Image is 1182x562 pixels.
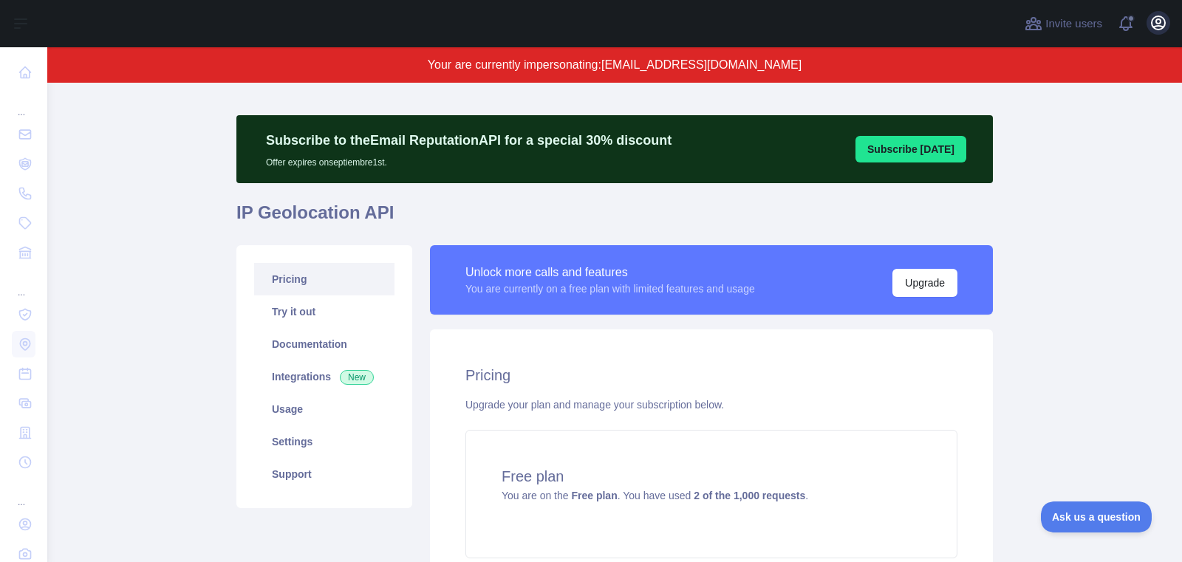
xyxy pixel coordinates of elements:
strong: 2 of the 1,000 requests [694,490,805,501]
a: Documentation [254,328,394,360]
button: Upgrade [892,269,957,297]
span: New [340,370,374,385]
a: Settings [254,425,394,458]
span: [EMAIL_ADDRESS][DOMAIN_NAME] [601,58,802,71]
div: ... [12,89,35,118]
span: Your are currently impersonating: [428,58,601,71]
iframe: Toggle Customer Support [1041,501,1152,532]
button: Subscribe [DATE] [855,136,966,162]
button: Invite users [1022,12,1105,35]
a: Usage [254,393,394,425]
a: Pricing [254,263,394,295]
a: Try it out [254,295,394,328]
div: You are currently on a free plan with limited features and usage [465,281,755,296]
div: ... [12,479,35,508]
div: Upgrade your plan and manage your subscription below. [465,397,957,412]
p: Offer expires on septiembre 1st. [266,151,672,168]
h1: IP Geolocation API [236,201,993,236]
h4: Free plan [502,466,921,487]
a: Integrations New [254,360,394,393]
strong: Free plan [571,490,617,501]
div: Unlock more calls and features [465,264,755,281]
p: Subscribe to the Email Reputation API for a special 30 % discount [266,130,672,151]
div: ... [12,269,35,298]
span: You are on the . You have used . [502,490,808,501]
a: Support [254,458,394,490]
span: Invite users [1045,16,1102,32]
h2: Pricing [465,365,957,385]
